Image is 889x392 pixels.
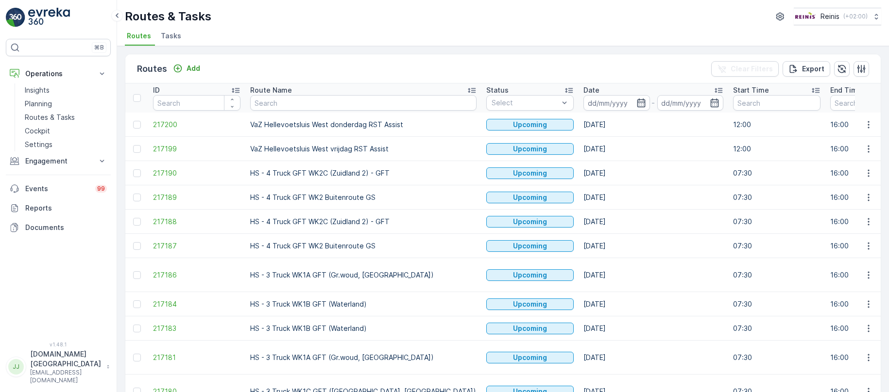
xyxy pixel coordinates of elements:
[728,210,825,234] td: 07:30
[728,258,825,292] td: 07:30
[153,120,240,130] a: 217200
[25,203,107,213] p: Reports
[245,210,481,234] td: HS - 4 Truck GFT WK2C (Zuidland 2) - GFT
[25,184,89,194] p: Events
[133,354,141,361] div: Toggle Row Selected
[8,359,24,375] div: JJ
[133,194,141,201] div: Toggle Row Selected
[133,145,141,153] div: Toggle Row Selected
[513,144,547,154] p: Upcoming
[657,95,724,111] input: dd/mm/yyyy
[728,292,825,316] td: 07:30
[250,95,477,111] input: Search
[794,11,817,22] img: Reinis-Logo-Vrijstaand_Tekengebied-1-copy2_aBO4n7j.png
[153,193,240,202] span: 217189
[486,216,574,228] button: Upcoming
[579,258,728,292] td: [DATE]
[579,292,728,316] td: [DATE]
[794,8,881,25] button: Reinis(+02:00)
[28,8,70,27] img: logo_light-DOdMpM7g.png
[513,324,547,333] p: Upcoming
[153,217,240,227] a: 217188
[25,223,107,232] p: Documents
[513,193,547,202] p: Upcoming
[25,126,50,136] p: Cockpit
[6,198,111,218] a: Reports
[652,97,655,109] p: -
[6,64,111,83] button: Operations
[728,113,825,137] td: 12:00
[133,218,141,226] div: Toggle Row Selected
[25,113,75,122] p: Routes & Tasks
[30,349,102,369] p: [DOMAIN_NAME][GEOGRAPHIC_DATA]
[133,300,141,308] div: Toggle Row Selected
[492,98,559,108] p: Select
[579,113,728,137] td: [DATE]
[153,324,240,333] a: 217183
[97,185,105,193] p: 99
[579,316,728,341] td: [DATE]
[579,137,728,161] td: [DATE]
[21,124,111,138] a: Cockpit
[6,342,111,347] span: v 1.48.1
[153,168,240,178] span: 217190
[513,353,547,362] p: Upcoming
[25,156,91,166] p: Engagement
[25,140,52,149] p: Settings
[245,161,481,185] td: HS - 4 Truck GFT WK2C (Zuidland 2) - GFT
[6,8,25,27] img: logo
[802,64,824,74] p: Export
[6,151,111,171] button: Engagement
[731,64,773,74] p: Clear Filters
[733,95,821,111] input: Search
[728,316,825,341] td: 07:30
[153,241,240,251] a: 217187
[245,137,481,161] td: VaZ Hellevoetsluis West vrijdag RST Assist
[245,292,481,316] td: HS - 3 Truck WK1B GFT (Waterland)
[94,44,104,51] p: ⌘B
[153,144,240,154] span: 217199
[486,119,574,131] button: Upcoming
[153,353,240,362] a: 217181
[153,85,160,95] p: ID
[21,111,111,124] a: Routes & Tasks
[250,85,292,95] p: Route Name
[133,169,141,177] div: Toggle Row Selected
[783,61,830,77] button: Export
[133,121,141,129] div: Toggle Row Selected
[583,85,599,95] p: Date
[245,341,481,375] td: HS - 3 Truck WK1A GFT (Gr.woud, [GEOGRAPHIC_DATA])
[486,323,574,334] button: Upcoming
[6,179,111,198] a: Events99
[127,31,151,41] span: Routes
[245,234,481,258] td: HS - 4 Truck GFT WK2 Buitenroute GS
[25,99,52,109] p: Planning
[830,85,862,95] p: End Time
[245,316,481,341] td: HS - 3 Truck WK1B GFT (Waterland)
[6,349,111,384] button: JJ[DOMAIN_NAME][GEOGRAPHIC_DATA][EMAIL_ADDRESS][DOMAIN_NAME]
[245,113,481,137] td: VaZ Hellevoetsluis West donderdag RST Assist
[843,13,868,20] p: ( +02:00 )
[245,185,481,210] td: HS - 4 Truck GFT WK2 Buitenroute GS
[486,298,574,310] button: Upcoming
[153,95,240,111] input: Search
[728,161,825,185] td: 07:30
[513,168,547,178] p: Upcoming
[486,352,574,363] button: Upcoming
[486,269,574,281] button: Upcoming
[821,12,839,21] p: Reinis
[579,234,728,258] td: [DATE]
[733,85,769,95] p: Start Time
[169,63,204,74] button: Add
[583,95,650,111] input: dd/mm/yyyy
[133,271,141,279] div: Toggle Row Selected
[25,69,91,79] p: Operations
[137,62,167,76] p: Routes
[153,270,240,280] a: 217186
[187,64,200,73] p: Add
[486,192,574,203] button: Upcoming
